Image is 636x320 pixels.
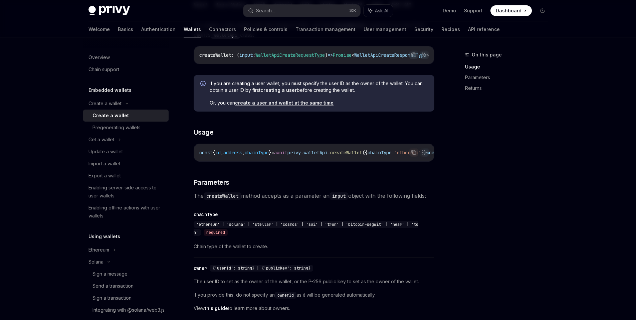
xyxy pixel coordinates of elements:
div: Overview [88,53,110,61]
span: = [271,150,274,156]
a: Support [464,7,482,14]
img: dark logo [88,6,130,15]
a: Returns [465,83,553,94]
a: Enabling server-side access to user wallets [83,182,169,202]
span: , [221,150,223,156]
span: address [223,150,242,156]
a: Update a wallet [83,146,169,158]
span: ({ [362,150,368,156]
span: . [301,150,303,156]
span: WalletApiCreateRequestType [255,52,325,58]
button: Toggle dark mode [537,5,548,16]
div: Ethereum [88,246,109,254]
a: creating a user [260,87,297,93]
span: } [269,150,271,156]
a: Pregenerating wallets [83,122,169,134]
a: Export a wallet [83,170,169,182]
div: Chain support [88,65,119,73]
a: Demo [443,7,456,14]
a: Enabling offline actions with user wallets [83,202,169,222]
span: View to learn more about owners. [194,304,434,312]
a: Transaction management [295,21,356,37]
span: , [242,150,245,156]
div: Create a wallet [92,112,129,120]
div: Import a wallet [88,160,120,168]
a: Wallets [184,21,201,37]
span: ⌘ K [349,8,356,13]
span: {'userId': string} | {'publicKey': string} [212,266,310,271]
span: await [274,150,287,156]
a: API reference [468,21,500,37]
span: . [328,150,330,156]
span: : ( [231,52,239,58]
span: The user ID to set as the owner of the wallet, or the P-256 public key to set as the owner of the... [194,278,434,286]
a: Connectors [209,21,236,37]
span: createWallet [330,150,362,156]
span: Promise [333,52,352,58]
span: ) [325,52,328,58]
a: create a user and wallet at the same time [235,100,334,106]
span: walletApi [303,150,328,156]
a: Import a wallet [83,158,169,170]
span: > [426,52,429,58]
button: Ask AI [420,50,429,59]
span: < [352,52,354,58]
span: id [215,150,221,156]
span: On this page [472,51,502,59]
a: Recipes [441,21,460,37]
code: input [330,192,348,200]
span: If you provide this, do not specify an as it will be generated automatically. [194,291,434,299]
span: input [239,52,253,58]
span: Or, you can . [210,100,428,106]
span: Parameters [194,178,229,187]
code: ownerId [275,292,296,299]
h5: Embedded wallets [88,86,132,94]
button: Copy the contents from the code block [409,50,418,59]
a: Policies & controls [244,21,287,37]
div: Create a wallet [88,100,122,108]
span: WalletApiCreateResponseType [354,52,426,58]
span: privy [287,150,301,156]
a: Authentication [141,21,176,37]
div: Enabling server-side access to user wallets [88,184,165,200]
span: createWallet [199,52,231,58]
span: { [213,150,215,156]
span: Dashboard [496,7,521,14]
span: chainType [245,150,269,156]
svg: Info [200,81,207,88]
span: chainType: [368,150,394,156]
div: Update a wallet [88,148,123,156]
span: : [253,52,255,58]
div: Integrating with @solana/web3.js [92,306,165,314]
span: The method accepts as a parameter an object with the following fields: [194,191,434,200]
h5: Using wallets [88,232,120,241]
span: 'ethereum' | 'solana' | 'stellar' | 'cosmos' | 'sui' | 'tron' | 'bitcoin-segwit' | 'near' | 'ton' [194,222,418,235]
div: Sign a message [92,270,128,278]
div: Enabling offline actions with user wallets [88,204,165,220]
div: Send a transaction [92,282,134,290]
button: Copy the contents from the code block [409,148,418,157]
div: required [204,229,228,236]
div: Pregenerating wallets [92,124,141,132]
span: 'ethereum' [394,150,421,156]
a: this guide [205,305,228,311]
a: Welcome [88,21,110,37]
a: Dashboard [490,5,532,16]
span: const [199,150,213,156]
div: Sign a transaction [92,294,132,302]
div: Search... [256,7,275,15]
code: createWallet [204,192,241,200]
span: Chain type of the wallet to create. [194,243,434,251]
a: Create a wallet [83,110,169,122]
div: Solana [88,258,103,266]
div: Export a wallet [88,172,121,180]
button: Search...⌘K [243,5,360,17]
a: Integrating with @solana/web3.js [83,304,169,316]
div: Get a wallet [88,136,114,144]
a: Security [414,21,433,37]
span: Ask AI [375,7,388,14]
span: => [328,52,333,58]
a: Sign a message [83,268,169,280]
a: Sign a transaction [83,292,169,304]
a: User management [364,21,406,37]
